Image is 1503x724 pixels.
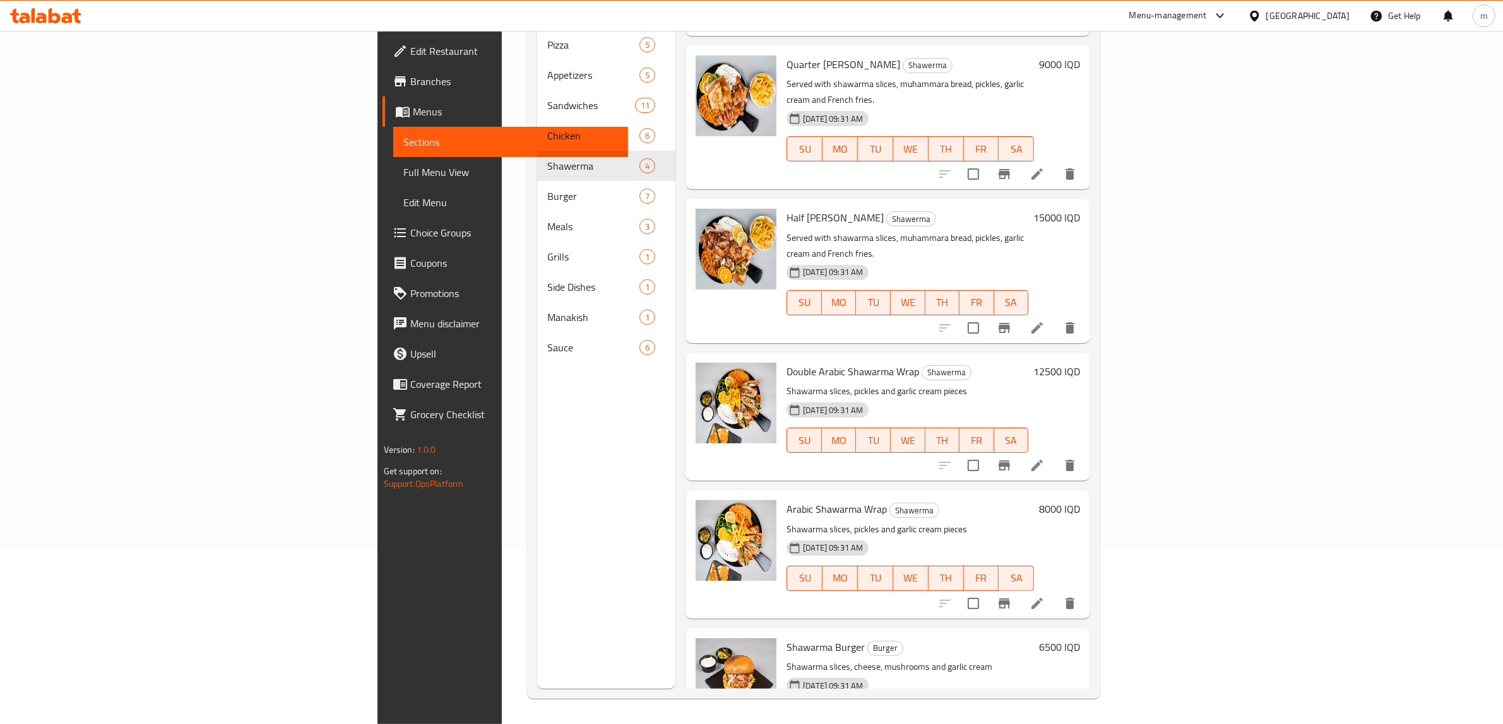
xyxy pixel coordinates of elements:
[1480,9,1488,23] span: m
[798,680,868,692] span: [DATE] 09:31 AM
[537,181,675,211] div: Burger7
[929,136,964,161] button: TH
[989,159,1019,189] button: Branch-specific-item
[696,363,776,443] img: Double Arabic Shawarma Wrap
[1055,159,1085,189] button: delete
[989,588,1019,619] button: Branch-specific-item
[858,566,893,591] button: TU
[410,44,619,59] span: Edit Restaurant
[639,128,655,143] div: items
[547,310,639,325] span: Manakish
[640,281,655,293] span: 1
[893,566,929,591] button: WE
[787,290,822,315] button: SU
[547,219,639,234] span: Meals
[965,293,989,312] span: FR
[903,58,952,73] span: Shawerma
[886,211,936,226] div: Shawerma
[547,189,639,204] span: Burger
[639,310,655,325] div: items
[547,128,639,143] span: Chicken
[383,339,629,369] a: Upsell
[823,566,858,591] button: MO
[640,39,655,51] span: 5
[640,221,655,233] span: 3
[1030,458,1045,473] a: Edit menu item
[1030,320,1045,336] a: Edit menu item
[537,90,675,120] div: Sandwiches11
[410,346,619,361] span: Upsell
[827,293,852,312] span: MO
[861,293,886,312] span: TU
[547,98,635,113] div: Sandwiches
[787,522,1034,537] p: Shawarma slices, pickles and garlic cream pieces
[384,463,442,479] span: Get support on:
[856,290,891,315] button: TU
[1039,638,1080,656] h6: 6500 IQD
[861,431,886,450] span: TU
[1004,140,1029,158] span: SA
[787,55,900,74] span: Quarter [PERSON_NAME]
[1033,209,1080,226] h6: 15000 IQD
[639,67,655,83] div: items
[640,130,655,142] span: 6
[922,365,971,380] div: Shawerma
[822,290,857,315] button: MO
[959,428,994,453] button: FR
[1266,9,1350,23] div: [GEOGRAPHIC_DATA]
[639,279,655,295] div: items
[787,566,823,591] button: SU
[929,566,964,591] button: TH
[1055,588,1085,619] button: delete
[639,37,655,52] div: items
[410,316,619,331] span: Menu disclaimer
[640,190,655,202] span: 7
[1033,363,1080,380] h6: 12500 IQD
[828,140,853,158] span: MO
[537,120,675,151] div: Chicken6
[891,428,925,453] button: WE
[537,272,675,302] div: Side Dishes1
[537,211,675,242] div: Meals3
[393,187,629,218] a: Edit Menu
[410,407,619,422] span: Grocery Checklist
[410,286,619,301] span: Promotions
[696,209,776,289] img: Half Kilo Shawarma
[383,278,629,308] a: Promotions
[639,340,655,355] div: items
[787,76,1034,108] p: Served with shawarma slices, muhammara bread, pickles, garlic cream and French fries.
[994,428,1029,453] button: SA
[787,136,823,161] button: SU
[696,55,776,136] img: Quarter Kilo Shawarma
[547,279,639,295] span: Side Dishes
[393,127,629,157] a: Sections
[925,290,960,315] button: TH
[999,136,1034,161] button: SA
[1004,569,1029,587] span: SA
[969,569,994,587] span: FR
[964,566,999,591] button: FR
[547,67,639,83] span: Appetizers
[828,569,853,587] span: MO
[863,140,888,158] span: TU
[383,66,629,96] a: Branches
[925,428,960,453] button: TH
[787,383,1028,399] p: Shawarma slices, pickles and garlic cream pieces
[887,212,936,226] span: Shawerma
[969,140,994,158] span: FR
[547,249,639,264] span: Grills
[787,659,1034,675] p: Shawarma slices, cheese, mushrooms and garlic cream
[999,293,1024,312] span: SA
[383,218,629,248] a: Choice Groups
[994,290,1029,315] button: SA
[823,136,858,161] button: MO
[868,641,903,655] span: Burger
[547,37,639,52] div: Pizza
[639,219,655,234] div: items
[999,566,1034,591] button: SA
[960,452,987,479] span: Select to update
[413,104,619,119] span: Menus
